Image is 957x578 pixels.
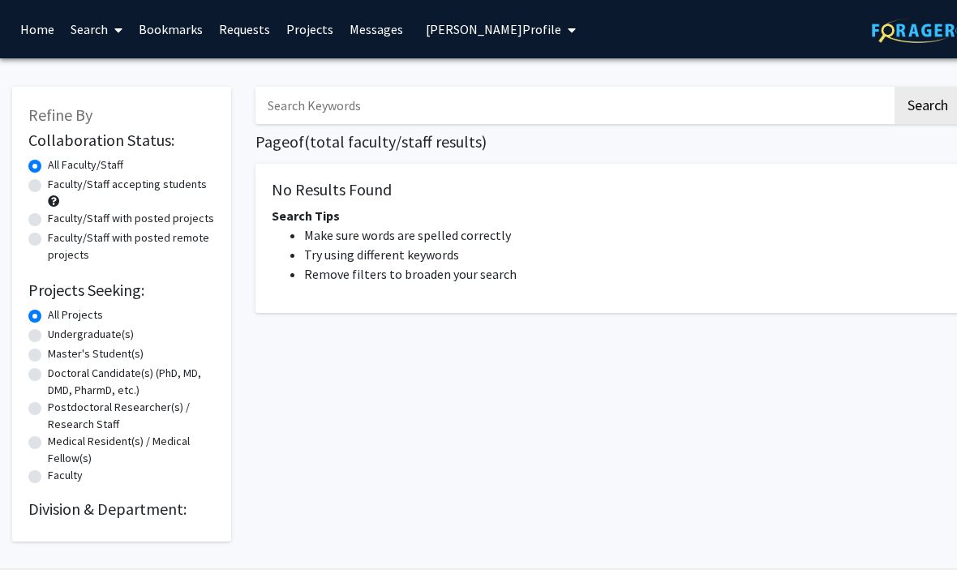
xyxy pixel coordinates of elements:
a: Search [62,1,131,58]
h2: Collaboration Status: [28,131,215,150]
label: Doctoral Candidate(s) (PhD, MD, DMD, PharmD, etc.) [48,365,215,399]
label: All Faculty/Staff [48,156,123,173]
input: Search Keywords [255,87,892,124]
h5: No Results Found [272,180,945,199]
a: Messages [341,1,411,58]
li: Try using different keywords [304,245,945,264]
label: Faculty/Staff with posted remote projects [48,229,215,263]
label: Faculty/Staff with posted projects [48,210,214,227]
label: Faculty/Staff accepting students [48,176,207,193]
h2: Projects Seeking: [28,280,215,300]
h2: Division & Department: [28,499,215,519]
li: Remove filters to broaden your search [304,264,945,284]
a: Requests [211,1,278,58]
label: Undergraduate(s) [48,326,134,343]
label: Master's Student(s) [48,345,144,362]
span: Search Tips [272,208,340,224]
label: Medical Resident(s) / Medical Fellow(s) [48,433,215,467]
label: All Projects [48,306,103,323]
a: Bookmarks [131,1,211,58]
span: [PERSON_NAME] Profile [426,21,561,37]
a: Home [12,1,62,58]
span: Refine By [28,105,92,125]
a: Projects [278,1,341,58]
li: Make sure words are spelled correctly [304,225,945,245]
label: Postdoctoral Researcher(s) / Research Staff [48,399,215,433]
label: Faculty [48,467,83,484]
